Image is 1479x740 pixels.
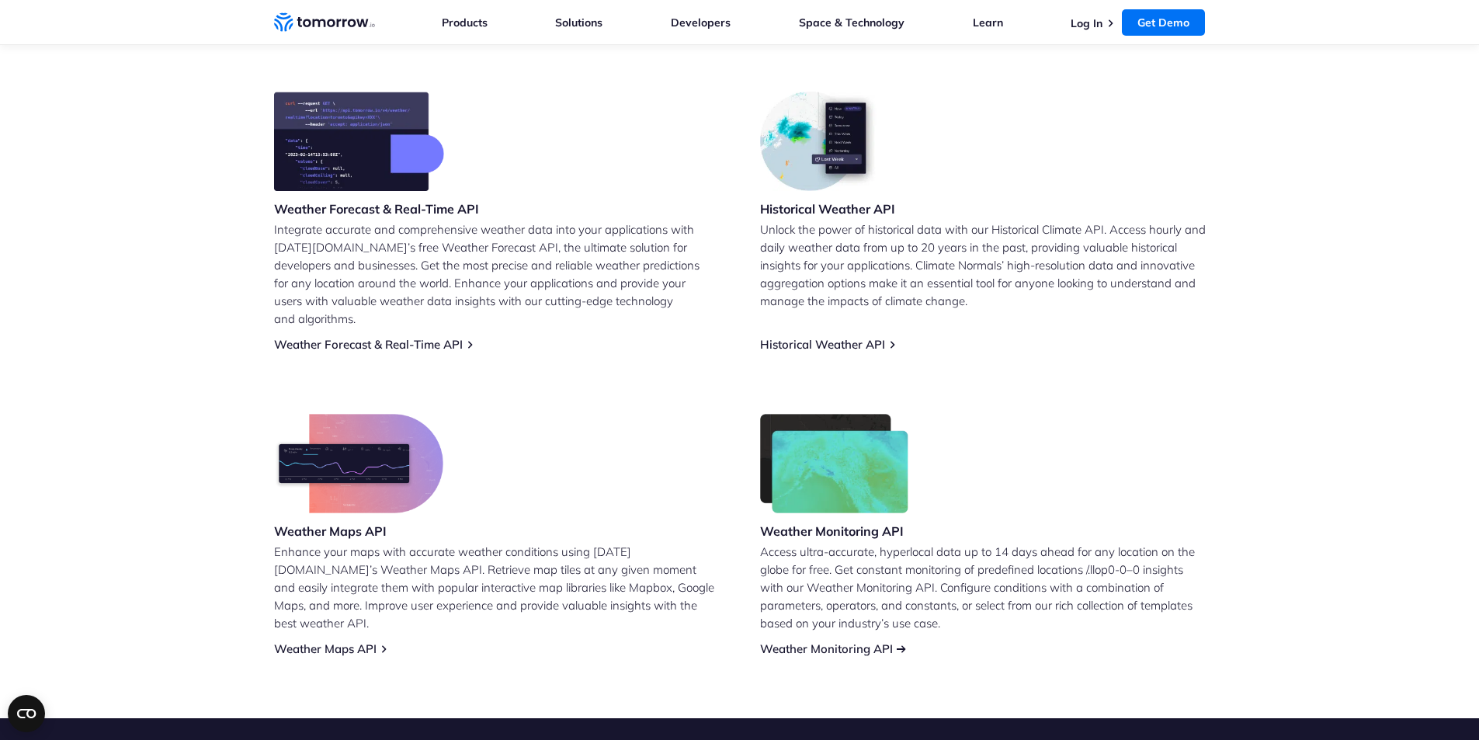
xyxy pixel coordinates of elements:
[760,200,895,217] h3: Historical Weather API
[274,221,720,328] p: Integrate accurate and comprehensive weather data into your applications with [DATE][DOMAIN_NAME]...
[760,543,1206,632] p: Access ultra-accurate, hyperlocal data up to 14 days ahead for any location on the globe for free...
[1122,9,1205,36] a: Get Demo
[760,641,893,656] a: Weather Monitoring API
[760,523,909,540] h3: Weather Monitoring API
[274,337,463,352] a: Weather Forecast & Real-Time API
[973,16,1003,30] a: Learn
[274,543,720,632] p: Enhance your maps with accurate weather conditions using [DATE][DOMAIN_NAME]’s Weather Maps API. ...
[760,221,1206,310] p: Unlock the power of historical data with our Historical Climate API. Access hourly and daily weat...
[671,16,731,30] a: Developers
[442,16,488,30] a: Products
[799,16,904,30] a: Space & Technology
[274,200,479,217] h3: Weather Forecast & Real-Time API
[555,16,602,30] a: Solutions
[1071,16,1102,30] a: Log In
[274,641,377,656] a: Weather Maps API
[274,523,443,540] h3: Weather Maps API
[760,337,885,352] a: Historical Weather API
[274,11,375,34] a: Home link
[8,695,45,732] button: Open CMP widget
